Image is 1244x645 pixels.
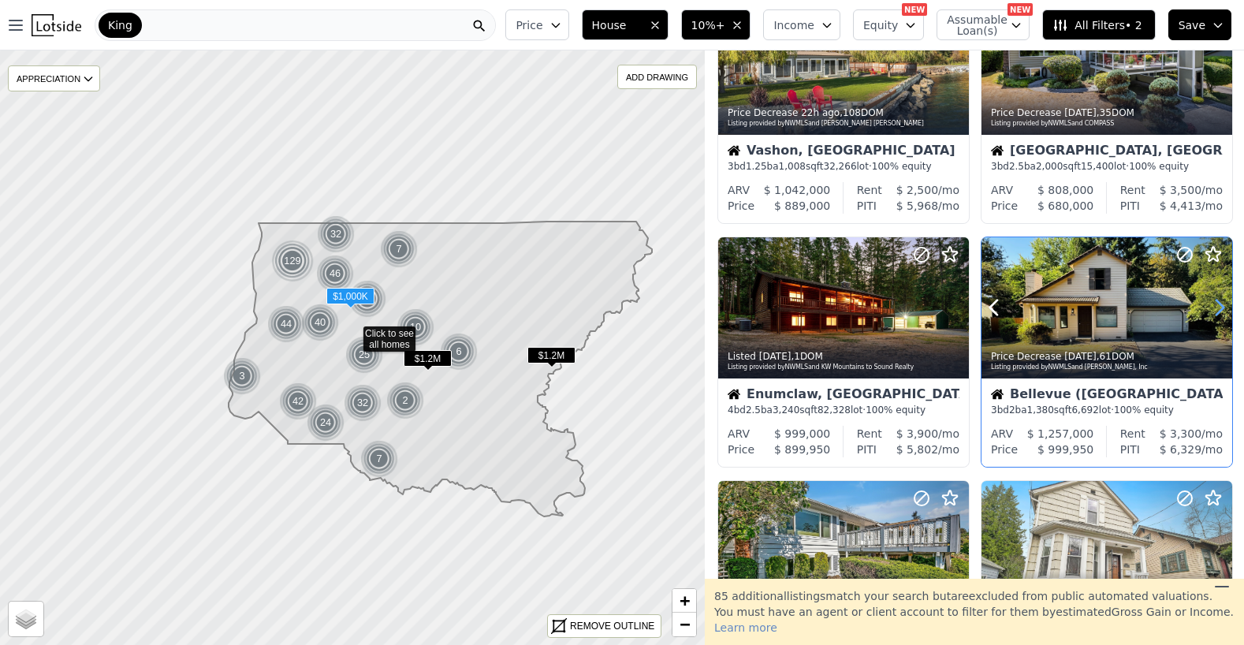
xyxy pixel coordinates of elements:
[267,305,305,343] div: 44
[680,614,690,634] span: −
[774,199,830,212] span: $ 889,000
[728,363,961,372] div: Listing provided by NWMLS and KW Mountains to Sound Realty
[991,198,1018,214] div: Price
[344,384,382,422] div: 32
[570,619,654,633] div: REMOVE OUTLINE
[877,198,959,214] div: /mo
[728,160,959,173] div: 3 bd 1.25 ba sqft lot · 100% equity
[763,9,840,40] button: Income
[896,199,938,212] span: $ 5,968
[896,184,938,196] span: $ 2,500
[902,3,927,16] div: NEW
[1036,161,1063,172] span: 2,000
[301,304,339,341] div: 40
[316,255,354,293] div: 46
[896,443,938,456] span: $ 5,802
[1064,107,1097,118] time: 2025-09-13 22:35
[824,161,857,172] span: 32,266
[774,443,830,456] span: $ 899,950
[582,9,669,40] button: House
[108,17,132,33] span: King
[1160,427,1201,440] span: $ 3,300
[991,182,1013,198] div: ARV
[728,388,959,404] div: Enumclaw, [GEOGRAPHIC_DATA]
[857,426,882,442] div: Rent
[1140,198,1223,214] div: /mo
[1140,442,1223,457] div: /mo
[279,382,318,420] img: g1.png
[728,144,959,160] div: Vashon, [GEOGRAPHIC_DATA]
[717,237,968,468] a: Listed [DATE],1DOMListing provided byNWMLSand KW Mountains to Sound RealtyHouseEnumclaw, [GEOGRAP...
[672,613,696,636] a: Zoom out
[728,426,750,442] div: ARV
[8,65,100,91] div: APPRECIATION
[764,184,831,196] span: $ 1,042,000
[316,255,355,293] img: g1.png
[1160,199,1201,212] span: $ 4,413
[397,308,434,346] div: 10
[857,442,877,457] div: PITI
[317,215,355,253] div: 32
[1168,9,1231,40] button: Save
[348,280,387,318] img: g1.png
[1052,17,1142,33] span: All Filters • 2
[380,230,419,268] img: g1.png
[991,119,1224,129] div: Listing provided by NWMLS and COMPASS
[1042,9,1155,40] button: All Filters• 2
[728,119,961,129] div: Listing provided by NWMLS and [PERSON_NAME] [PERSON_NAME]
[326,288,374,304] span: $1,000K
[1037,199,1093,212] span: $ 680,000
[863,17,898,33] span: Equity
[991,144,1004,157] img: House
[1027,427,1094,440] span: $ 1,257,000
[527,347,575,370] div: $1.2M
[307,404,345,442] img: g1.png
[714,621,777,634] span: Learn more
[801,107,840,118] time: 2025-09-14 06:51
[991,363,1224,372] div: Listing provided by NWMLS and [PERSON_NAME], Inc
[386,382,424,419] div: 2
[1145,426,1223,442] div: /mo
[1160,184,1201,196] span: $ 3,500
[728,144,740,157] img: House
[1120,198,1140,214] div: PITI
[681,9,751,40] button: 10%+
[728,350,961,363] div: Listed , 1 DOM
[1007,3,1033,16] div: NEW
[728,388,740,401] img: House
[773,405,799,416] span: 3,240
[1064,351,1097,362] time: 2025-09-13 19:59
[1071,405,1098,416] span: 6,692
[1037,443,1093,456] span: $ 999,950
[773,17,814,33] span: Income
[223,357,261,395] div: 3
[991,106,1224,119] div: Price Decrease , 35 DOM
[774,427,830,440] span: $ 999,000
[728,106,961,119] div: Price Decrease , 108 DOM
[1081,161,1114,172] span: 15,400
[404,350,452,373] div: $1.2M
[223,357,262,395] img: g1.png
[1037,184,1093,196] span: $ 808,000
[991,442,1018,457] div: Price
[947,14,997,36] span: Assumable Loan(s)
[271,240,314,282] div: 129
[527,347,575,364] span: $1.2M
[1160,443,1201,456] span: $ 6,329
[317,215,356,253] img: g1.png
[857,198,877,214] div: PITI
[857,182,882,198] div: Rent
[779,161,806,172] span: 1,008
[1120,442,1140,457] div: PITI
[1145,182,1223,198] div: /mo
[360,440,399,478] img: g1.png
[896,427,938,440] span: $ 3,900
[360,440,398,478] div: 7
[728,404,959,416] div: 4 bd 2.5 ba sqft lot · 100% equity
[853,9,924,40] button: Equity
[991,388,1223,404] div: Bellevue ([GEOGRAPHIC_DATA])
[279,382,317,420] div: 42
[1120,426,1145,442] div: Rent
[345,336,384,374] img: g1.png
[618,65,696,88] div: ADD DRAWING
